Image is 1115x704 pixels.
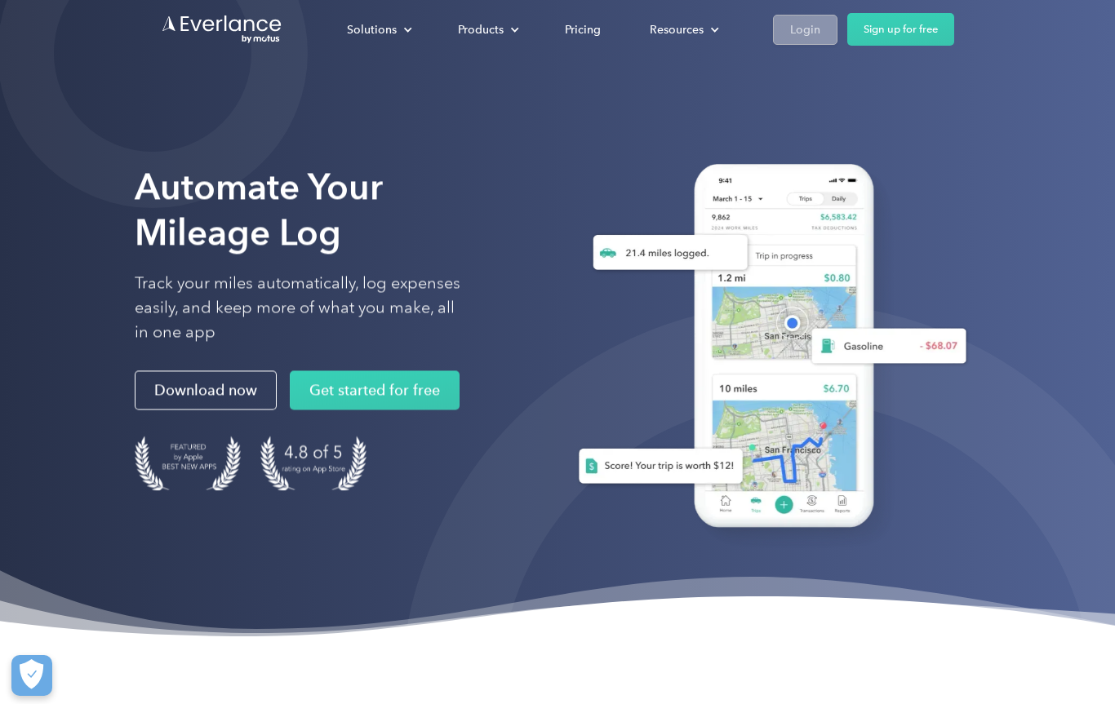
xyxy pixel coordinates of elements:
div: Products [458,20,504,40]
a: Sign up for free [847,13,954,46]
a: Pricing [549,15,617,44]
div: Solutions [347,20,397,40]
p: Track your miles automatically, log expenses easily, and keep more of what you make, all in one app [135,272,461,345]
div: Solutions [331,15,425,44]
div: Resources [650,20,704,40]
div: Pricing [565,20,601,40]
a: Go to homepage [161,14,283,45]
img: Badge for Featured by Apple Best New Apps [135,436,241,491]
a: Login [773,15,837,45]
img: 4.9 out of 5 stars on the app store [260,436,366,491]
div: Login [790,20,820,40]
div: Products [442,15,532,44]
div: Resources [633,15,732,44]
img: Everlance, mileage tracker app, expense tracking app [553,148,980,552]
button: Cookies Settings [11,655,52,696]
a: Download now [135,371,277,410]
a: Get started for free [290,371,460,410]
